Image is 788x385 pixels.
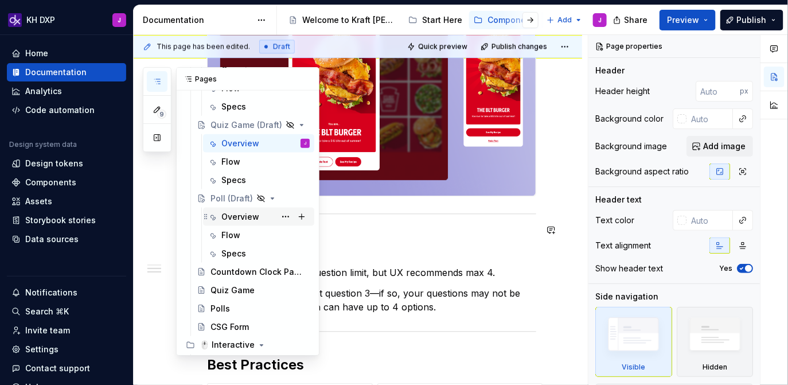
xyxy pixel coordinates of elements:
[203,134,314,153] a: OverviewJ
[25,344,58,355] div: Settings
[7,82,126,100] a: Analytics
[203,153,314,171] a: Flow
[418,42,467,51] span: Quick preview
[210,119,282,131] div: Quiz Game (Draft)
[207,356,304,373] strong: Best Practices
[595,113,664,125] div: Background color
[740,87,748,96] p: px
[686,108,733,129] input: Auto
[25,306,69,317] div: Search ⌘K
[595,307,672,377] div: Visible
[221,156,240,168] div: Flow
[487,14,539,26] div: Components
[207,266,536,279] p: The Quiz Game has no question limit, but UX recommends max 4.
[221,174,246,186] div: Specs
[221,248,246,259] div: Specs
[25,48,48,59] div: Home
[203,208,314,226] a: Overview
[25,215,96,226] div: Storybook stories
[192,300,314,318] a: Polls
[7,192,126,211] a: Assets
[720,10,783,30] button: Publish
[25,287,77,298] div: Notifications
[192,189,314,208] a: Poll (Draft)
[686,210,733,231] input: Auto
[221,230,240,241] div: Flow
[8,13,22,27] img: 0784b2da-6f85-42e6-8793-4468946223dc.png
[543,12,586,28] button: Add
[25,325,70,336] div: Invite team
[203,244,314,263] a: Specs
[143,14,251,26] div: Documentation
[304,138,306,149] div: J
[7,359,126,378] button: Contact support
[595,263,663,274] div: Show header text
[607,10,655,30] button: Share
[686,136,753,157] button: Add image
[422,14,462,26] div: Start Here
[2,7,131,32] button: KH DXPJ
[284,9,541,32] div: Page tree
[703,363,727,372] div: Hidden
[26,14,55,26] div: KH DXP
[192,318,314,336] a: CSG Form
[25,196,52,207] div: Assets
[273,42,290,51] span: Draft
[177,68,319,91] div: Pages
[622,363,645,372] div: Visible
[210,285,255,296] div: Quiz Game
[25,104,95,116] div: Code automation
[192,263,314,281] a: Countdown Clock Panel
[624,14,647,26] span: Share
[595,215,634,226] div: Text color
[25,177,76,188] div: Components
[595,166,689,177] div: Background aspect ratio
[719,264,732,273] label: Yes
[25,234,79,245] div: Data sources
[210,193,253,204] div: Poll (Draft)
[7,302,126,321] button: Search ⌘K
[25,158,83,169] div: Design tokens
[595,141,667,152] div: Background image
[595,65,625,76] div: Header
[7,211,126,230] a: Storybook stories
[7,101,126,119] a: Code automation
[696,81,740,102] input: Auto
[598,15,602,25] div: J
[737,14,767,26] span: Publish
[181,336,314,355] div: 🖱️ Interactive
[7,44,126,63] a: Home
[157,42,250,51] span: This page has been edited.
[7,283,126,302] button: Notifications
[192,116,314,134] a: Quiz Game (Draft)
[284,11,401,29] a: Welcome to Kraft [PERSON_NAME]
[221,138,259,149] div: Overview
[595,240,651,251] div: Text alignment
[207,238,536,256] h2: Guidelines
[210,303,230,314] div: Polls
[192,281,314,300] a: Quiz Game
[703,141,746,152] span: Add image
[7,63,126,81] a: Documentation
[404,11,467,29] a: Start Here
[118,15,121,25] div: J
[469,11,543,29] a: Components
[200,340,255,351] div: 🖱️ Interactive
[210,321,249,333] div: CSG Form
[203,226,314,244] a: Flow
[7,340,126,359] a: Settings
[595,194,642,205] div: Header text
[25,67,87,78] div: Documentation
[595,85,650,97] div: Header height
[660,10,716,30] button: Preview
[595,291,658,302] div: Side navigation
[7,321,126,340] a: Invite team
[25,363,90,374] div: Contact support
[7,230,126,248] a: Data sources
[25,85,62,97] div: Analytics
[491,42,547,51] span: Publish changes
[404,38,473,55] button: Quick preview
[210,266,305,278] div: Countdown Clock Panel
[677,307,754,377] div: Hidden
[221,101,246,112] div: Specs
